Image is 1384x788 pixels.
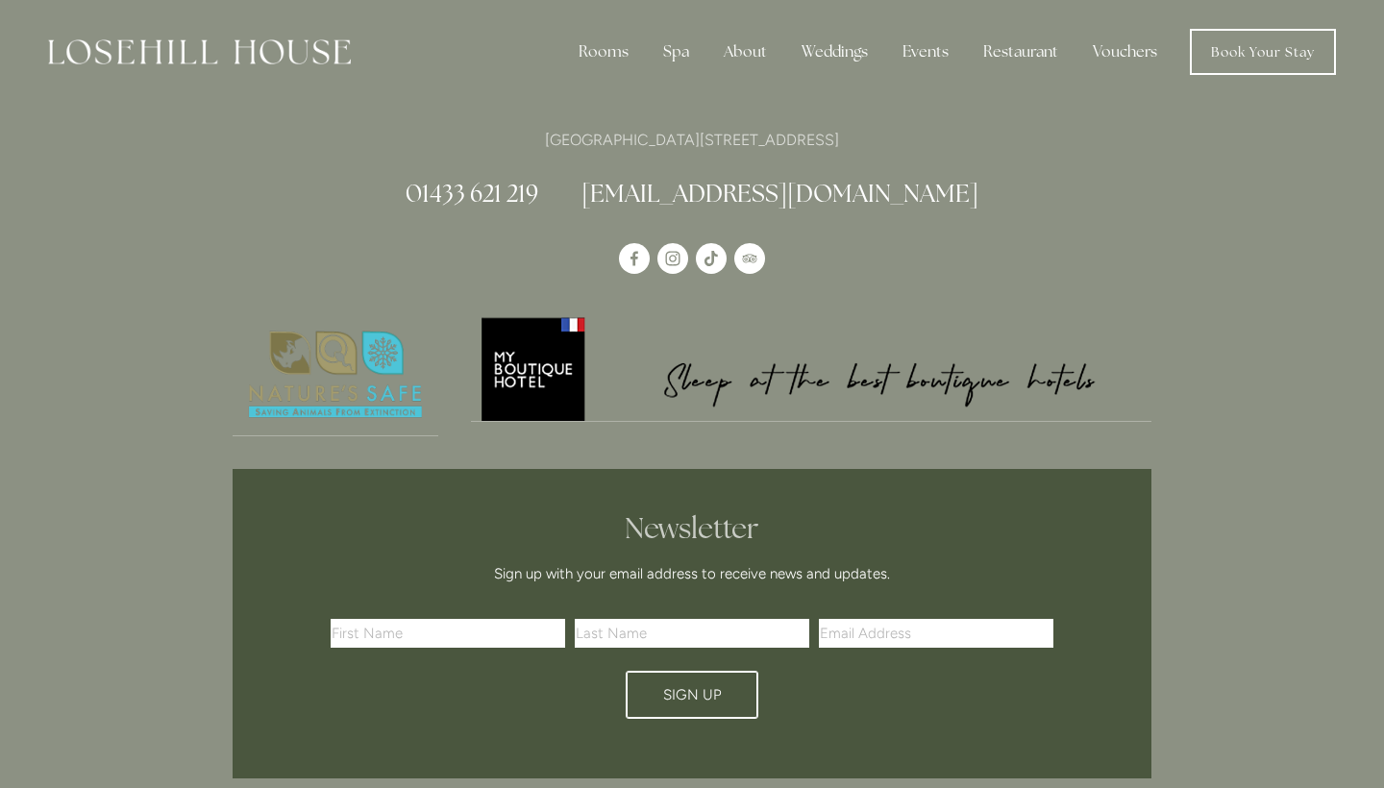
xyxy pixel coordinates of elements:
[406,178,538,209] a: 01433 621 219
[696,243,727,274] a: TikTok
[331,619,565,648] input: First Name
[1190,29,1336,75] a: Book Your Stay
[663,686,722,703] span: Sign Up
[786,33,883,71] div: Weddings
[648,33,704,71] div: Spa
[233,314,438,436] a: Nature's Safe - Logo
[471,314,1152,421] img: My Boutique Hotel - Logo
[1077,33,1173,71] a: Vouchers
[708,33,782,71] div: About
[563,33,644,71] div: Rooms
[657,243,688,274] a: Instagram
[575,619,809,648] input: Last Name
[233,127,1151,153] p: [GEOGRAPHIC_DATA][STREET_ADDRESS]
[337,511,1047,546] h2: Newsletter
[887,33,964,71] div: Events
[471,314,1152,422] a: My Boutique Hotel - Logo
[337,562,1047,585] p: Sign up with your email address to receive news and updates.
[734,243,765,274] a: TripAdvisor
[619,243,650,274] a: Losehill House Hotel & Spa
[48,39,351,64] img: Losehill House
[626,671,758,719] button: Sign Up
[968,33,1074,71] div: Restaurant
[233,314,438,435] img: Nature's Safe - Logo
[819,619,1053,648] input: Email Address
[581,178,978,209] a: [EMAIL_ADDRESS][DOMAIN_NAME]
